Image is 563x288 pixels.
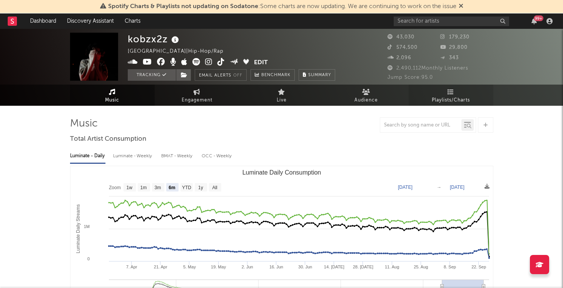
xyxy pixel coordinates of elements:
a: Live [239,85,324,106]
div: 99 + [534,15,543,21]
button: 99+ [531,18,537,24]
text: 1w [126,185,132,190]
text: Zoom [109,185,121,190]
text: 28. [DATE] [353,265,373,269]
text: 16. Jun [269,265,283,269]
span: Live [277,96,287,105]
text: Luminate Daily Streams [75,204,80,253]
text: 5. May [183,265,196,269]
a: Audience [324,85,409,106]
text: 14. [DATE] [324,265,344,269]
div: Luminate - Daily [70,150,105,163]
text: [DATE] [398,185,413,190]
a: Charts [119,13,146,29]
text: 3m [154,185,161,190]
span: Engagement [182,96,212,105]
a: Dashboard [25,13,62,29]
div: kobzx2z [128,33,181,45]
text: 19. May [211,265,226,269]
span: Benchmark [261,71,291,80]
text: 30. Jun [298,265,312,269]
text: Luminate Daily Consumption [242,169,321,176]
text: 1M [84,224,89,229]
span: Playlists/Charts [432,96,470,105]
span: 343 [440,55,459,60]
text: 11. Aug [384,265,399,269]
text: 2. Jun [241,265,253,269]
div: BMAT - Weekly [161,150,194,163]
em: Off [233,73,242,78]
text: 21. Apr [154,265,167,269]
a: Music [70,85,155,106]
text: YTD [182,185,191,190]
span: Audience [354,96,378,105]
div: OCC - Weekly [202,150,232,163]
span: 574,500 [388,45,418,50]
a: Benchmark [251,69,295,81]
span: 29,800 [440,45,468,50]
span: : Some charts are now updating. We are continuing to work on the issue [108,3,456,10]
div: Luminate - Weekly [113,150,154,163]
button: Summary [299,69,335,81]
span: 43,030 [388,35,414,40]
a: Engagement [155,85,239,106]
text: [DATE] [450,185,464,190]
span: 2,096 [388,55,411,60]
span: 2,490,112 Monthly Listeners [388,66,468,71]
text: 6m [169,185,175,190]
span: Music [105,96,119,105]
text: 22. Sep [471,265,486,269]
button: Email AlertsOff [195,69,247,81]
text: → [437,185,441,190]
text: 8. Sep [444,265,456,269]
span: Total Artist Consumption [70,135,146,144]
span: Jump Score: 95.0 [388,75,433,80]
span: 179,230 [440,35,469,40]
input: Search for artists [394,17,509,26]
a: Discovery Assistant [62,13,119,29]
text: 25. Aug [414,265,428,269]
button: Tracking [128,69,176,81]
button: Edit [254,58,268,68]
text: All [212,185,217,190]
input: Search by song name or URL [380,122,461,128]
text: 1y [198,185,203,190]
text: 1m [140,185,147,190]
text: 7. Apr [126,265,137,269]
span: Summary [308,73,331,77]
span: Spotify Charts & Playlists not updating on Sodatone [108,3,258,10]
a: Playlists/Charts [409,85,493,106]
text: 0 [87,256,89,261]
div: [GEOGRAPHIC_DATA] | Hip-Hop/Rap [128,47,232,56]
span: Dismiss [459,3,463,10]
